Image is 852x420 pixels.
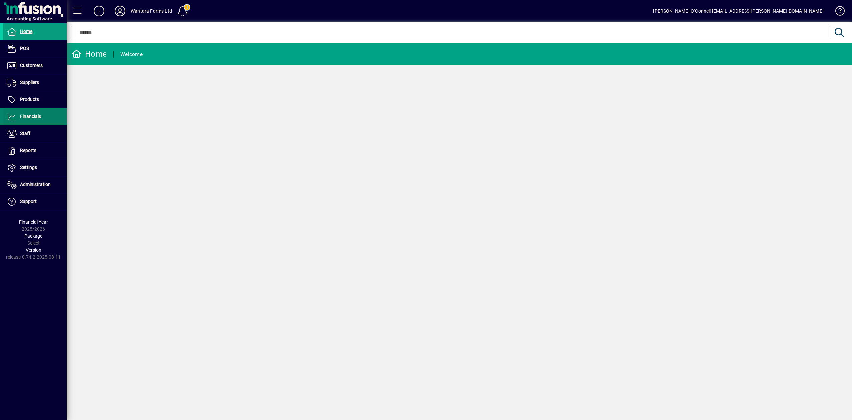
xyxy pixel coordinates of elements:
a: POS [3,40,67,57]
span: Customers [20,63,43,68]
span: Reports [20,148,36,153]
a: Knowledge Base [830,1,844,23]
span: Support [20,199,37,204]
span: Staff [20,131,30,136]
a: Settings [3,159,67,176]
a: Staff [3,125,67,142]
a: Customers [3,57,67,74]
span: POS [20,46,29,51]
a: Suppliers [3,74,67,91]
div: Wantara Farms Ltd [131,6,172,16]
a: Financials [3,108,67,125]
a: Support [3,193,67,210]
span: Settings [20,165,37,170]
a: Administration [3,176,67,193]
span: Financial Year [19,219,48,225]
div: [PERSON_NAME] O''Connell [EMAIL_ADDRESS][PERSON_NAME][DOMAIN_NAME] [653,6,824,16]
button: Add [88,5,109,17]
div: Home [72,49,107,59]
span: Financials [20,114,41,119]
a: Reports [3,142,67,159]
span: Version [26,247,41,253]
button: Profile [109,5,131,17]
span: Products [20,97,39,102]
div: Welcome [120,49,143,60]
span: Package [24,233,42,239]
span: Administration [20,182,51,187]
span: Home [20,29,32,34]
span: Suppliers [20,80,39,85]
a: Products [3,91,67,108]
